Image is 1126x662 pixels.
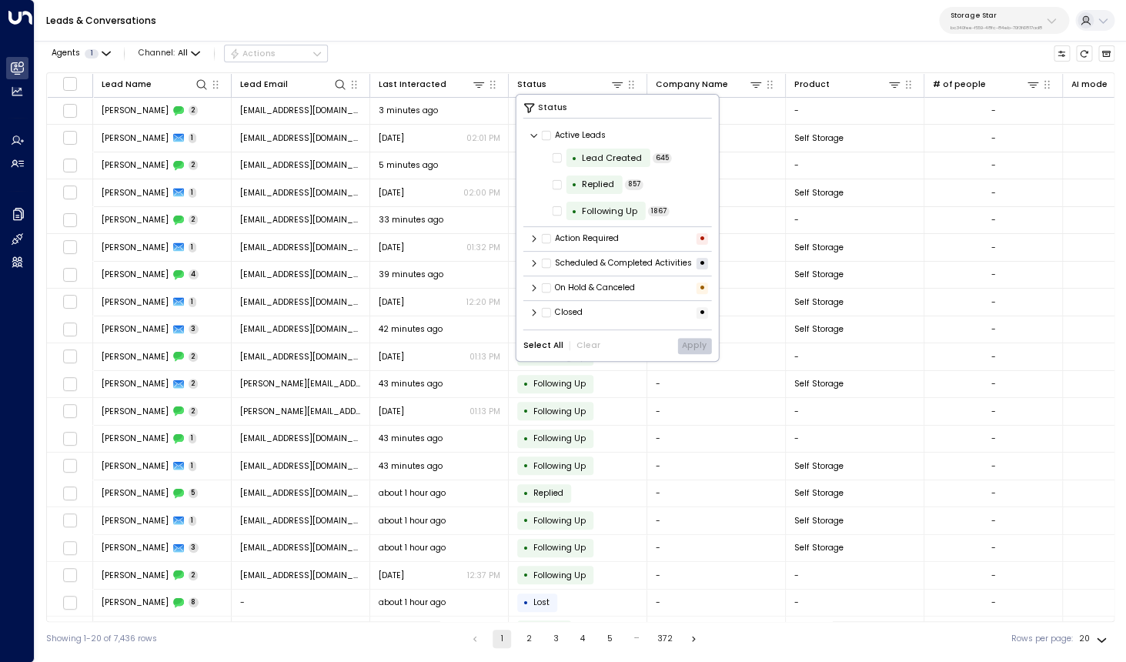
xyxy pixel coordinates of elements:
div: - [991,378,996,390]
span: 5 minutes ago [379,159,438,171]
button: Go to page 3 [546,630,565,648]
div: Lead Created [582,152,642,165]
span: Following Up [533,433,586,444]
span: 4 [189,269,199,279]
div: • [572,174,577,195]
div: • [697,307,708,319]
span: 1 [189,516,197,526]
td: - [647,426,786,453]
button: Go to page 5 [600,630,619,648]
span: Self Storage [794,515,844,527]
span: 43 minutes ago [379,378,443,390]
div: • [697,233,708,245]
td: - [786,398,924,425]
span: 39 minutes ago [379,269,443,280]
p: 12:37 PM [467,570,500,581]
span: laishaarias93@icloud.com [240,351,362,363]
button: Channel:All [134,45,205,62]
span: Toggle select row [62,595,77,610]
span: Hannah Chandler [102,542,169,553]
span: Hannah Chandler [102,570,169,581]
span: Desiree Sorrow [102,269,169,280]
label: Closed [542,306,583,319]
div: AI mode [1071,78,1108,92]
div: # of people [933,77,1041,92]
span: Toggle select row [62,404,77,419]
div: … [627,630,646,648]
div: - [991,433,996,444]
span: zacowdin@gmail.com [240,105,362,116]
div: Company Name [656,77,763,92]
button: Go to page 372 [654,630,676,648]
div: • [572,148,577,169]
span: 43 minutes ago [379,460,443,472]
td: - [647,562,786,589]
div: - [991,351,996,363]
span: Channel: [134,45,205,62]
span: Following Up [533,378,586,390]
p: 12:20 PM [466,296,500,308]
div: Lead Email [240,77,348,92]
div: Company Name [656,78,728,92]
div: • [523,483,529,503]
span: calestarose@yahoo.com [240,515,362,527]
a: Leads & Conversations [46,14,156,27]
div: • [523,401,529,421]
span: 3 [189,543,199,553]
div: - [991,132,996,144]
span: Ayianna Hopson [102,460,169,472]
span: Toggle select row [62,513,77,528]
span: Yesterday [379,242,404,253]
span: 8 [189,597,199,607]
span: 1867 [648,206,670,217]
div: Status [517,78,546,92]
span: 43 minutes ago [379,433,443,444]
span: Self Storage [794,132,844,144]
span: Josue Martinez [102,378,169,390]
span: Toggle select row [62,186,77,200]
td: - [647,398,786,425]
span: 2 [189,570,199,580]
span: 2 [189,105,199,115]
span: Following Up [533,406,586,417]
p: 01:13 PM [469,406,500,417]
td: - [232,590,370,617]
span: Toggle select row [62,212,77,227]
span: Zac Cowdin [102,132,169,144]
div: • [697,258,708,269]
span: Laisha Arias [102,323,169,335]
div: - [991,214,996,226]
span: Toggle select row [62,267,77,282]
p: 01:32 PM [466,242,500,253]
p: Storage Star [951,11,1042,20]
div: - [991,542,996,553]
td: - [647,590,786,617]
div: - [991,296,996,308]
div: Status [517,77,625,92]
span: Toggle select row [62,322,77,336]
span: Replied [533,487,563,499]
div: Lead Email [240,78,288,92]
button: Actions [224,45,328,63]
span: Zac Cowdin [102,105,169,116]
label: Rows per page: [1011,633,1073,645]
span: calestarose@yahoo.com [240,487,362,499]
td: - [786,562,924,589]
span: Cleo Sheridan [102,515,169,527]
span: Gloria McClure [102,214,169,226]
div: - [991,406,996,417]
span: 2 [189,352,199,362]
div: - [991,105,996,116]
div: Button group with a nested menu [224,45,328,63]
span: Toggle select row [62,103,77,118]
span: 857 [625,179,643,190]
span: 1 [189,133,197,143]
span: Toggle select all [62,76,77,91]
span: Self Storage [794,378,844,390]
div: Lead Name [102,78,152,92]
span: Self Storage [794,323,844,335]
div: • [572,201,577,222]
span: Desiree Sorrow [102,296,169,308]
span: about 1 hour ago [379,597,446,608]
span: Toggle select row [62,431,77,446]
